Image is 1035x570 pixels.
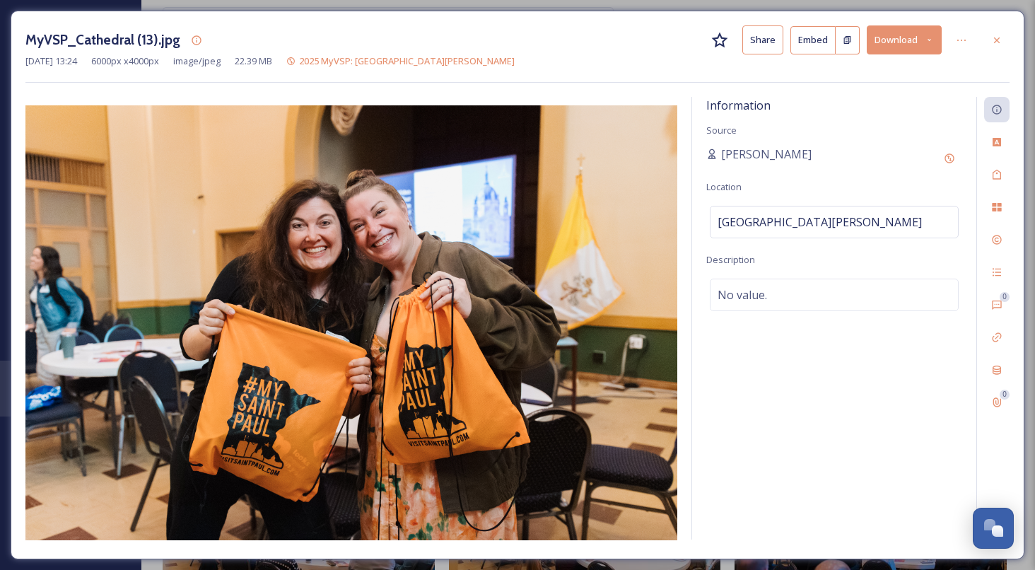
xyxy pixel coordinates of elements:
span: Information [706,98,771,113]
span: image/jpeg [173,54,221,68]
span: Location [706,180,742,193]
button: Download [867,25,942,54]
span: [PERSON_NAME] [721,146,812,163]
button: Embed [790,26,836,54]
span: 6000 px x 4000 px [91,54,159,68]
span: 22.39 MB [235,54,272,68]
button: Share [742,25,783,54]
span: 2025 MyVSP: [GEOGRAPHIC_DATA][PERSON_NAME] [299,54,515,67]
img: MyVSP_Cathedral%20(13).jpg [25,105,677,540]
button: Open Chat [973,508,1014,549]
h3: MyVSP_Cathedral (13).jpg [25,30,180,50]
span: [DATE] 13:24 [25,54,77,68]
span: Source [706,124,737,136]
span: Description [706,253,755,266]
span: [GEOGRAPHIC_DATA][PERSON_NAME] [718,214,922,231]
div: 0 [1000,390,1010,400]
span: No value. [718,286,767,303]
div: 0 [1000,292,1010,302]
